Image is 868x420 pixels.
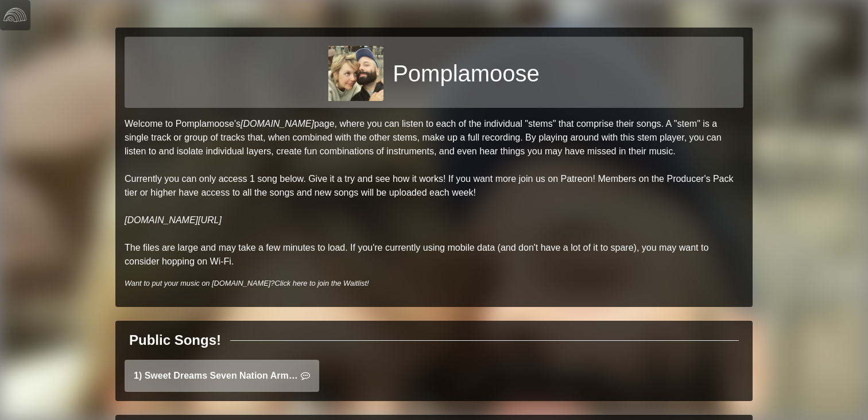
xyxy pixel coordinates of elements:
[274,279,369,287] a: Click here to join the Waitlist!
[129,330,221,351] div: Public Songs!
[125,360,319,392] a: 1) Sweet Dreams Seven Nation Army Mashup
[393,60,540,87] h1: Pomplamoose
[125,279,369,287] i: Want to put your music on [DOMAIN_NAME]?
[241,119,314,129] a: [DOMAIN_NAME]
[125,117,743,269] p: Welcome to Pomplamoose's page, where you can listen to each of the individual "stems" that compri...
[125,215,222,225] a: [DOMAIN_NAME][URL]
[328,46,383,101] img: 0b413ca4293993cd97c842dee4ef857c5ee5547a4dd82cef006aec151a4b0416.jpg
[3,3,26,26] img: logo-white-4c48a5e4bebecaebe01ca5a9d34031cfd3d4ef9ae749242e8c4bf12ef99f53e8.png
